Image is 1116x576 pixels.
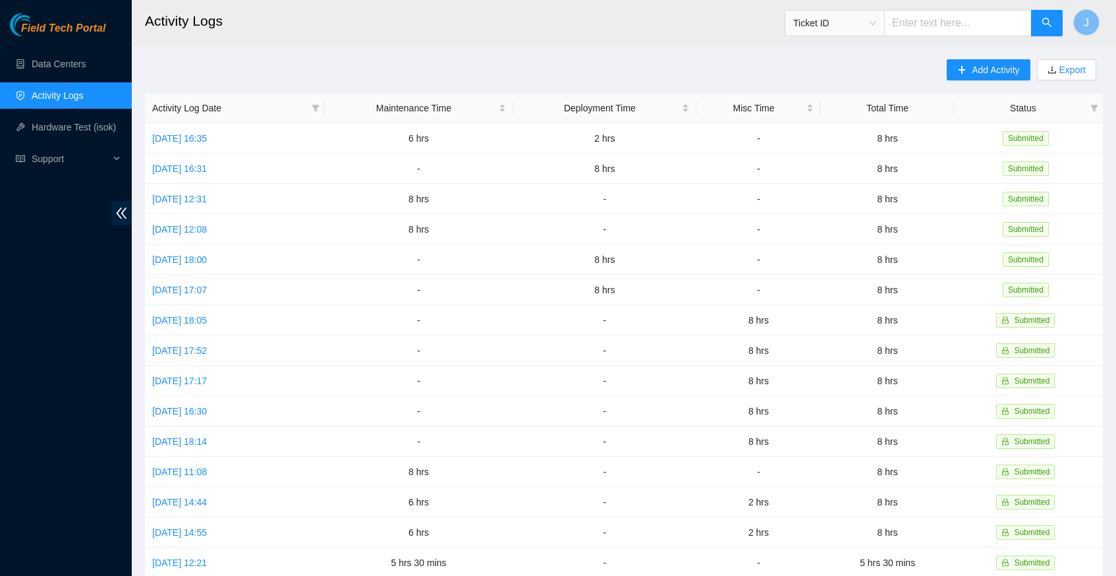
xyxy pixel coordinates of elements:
[513,335,696,366] td: -
[696,517,822,548] td: 2 hrs
[152,224,207,235] a: [DATE] 12:08
[1001,316,1009,324] span: lock
[513,396,696,426] td: -
[152,254,207,265] a: [DATE] 18:00
[513,154,696,184] td: 8 hrs
[152,558,207,568] a: [DATE] 12:21
[324,396,514,426] td: -
[152,436,207,447] a: [DATE] 18:14
[972,63,1019,77] span: Add Activity
[1014,528,1049,537] span: Submitted
[324,184,514,214] td: 8 hrs
[152,376,207,386] a: [DATE] 17:17
[513,305,696,335] td: -
[1047,65,1057,76] span: download
[1003,222,1049,237] span: Submitted
[111,201,132,225] span: double-left
[696,184,822,214] td: -
[324,517,514,548] td: 6 hrs
[152,497,207,507] a: [DATE] 14:44
[324,123,514,154] td: 6 hrs
[1014,558,1049,567] span: Submitted
[32,122,116,132] a: Hardware Test (isok)
[513,517,696,548] td: -
[696,275,822,305] td: -
[513,245,696,275] td: 8 hrs
[1001,498,1009,506] span: lock
[1014,437,1049,446] span: Submitted
[821,517,953,548] td: 8 hrs
[821,457,953,487] td: 8 hrs
[821,366,953,396] td: 8 hrs
[1001,347,1009,355] span: lock
[1001,438,1009,446] span: lock
[32,59,86,69] a: Data Centers
[1088,98,1101,118] span: filter
[513,275,696,305] td: 8 hrs
[1001,377,1009,385] span: lock
[513,184,696,214] td: -
[821,214,953,245] td: 8 hrs
[821,184,953,214] td: 8 hrs
[696,214,822,245] td: -
[152,345,207,356] a: [DATE] 17:52
[1001,559,1009,567] span: lock
[513,426,696,457] td: -
[1003,283,1049,297] span: Submitted
[309,98,322,118] span: filter
[513,366,696,396] td: -
[324,487,514,517] td: 6 hrs
[1084,14,1089,31] span: J
[1003,252,1049,267] span: Submitted
[821,154,953,184] td: 8 hrs
[324,457,514,487] td: 8 hrs
[696,366,822,396] td: 8 hrs
[696,245,822,275] td: -
[1073,9,1100,36] button: J
[884,10,1032,36] input: Enter text here...
[152,315,207,326] a: [DATE] 18:05
[821,305,953,335] td: 8 hrs
[324,154,514,184] td: -
[793,13,876,33] span: Ticket ID
[513,457,696,487] td: -
[1014,346,1049,355] span: Submitted
[152,527,207,538] a: [DATE] 14:55
[1090,104,1098,112] span: filter
[32,146,109,172] span: Support
[1003,131,1049,146] span: Submitted
[696,335,822,366] td: 8 hrs
[696,123,822,154] td: -
[312,104,320,112] span: filter
[696,305,822,335] td: 8 hrs
[821,275,953,305] td: 8 hrs
[1001,407,1009,415] span: lock
[16,154,25,163] span: read
[821,396,953,426] td: 8 hrs
[1014,376,1049,386] span: Submitted
[1031,10,1063,36] button: search
[513,123,696,154] td: 2 hrs
[324,305,514,335] td: -
[513,487,696,517] td: -
[696,396,822,426] td: 8 hrs
[1014,467,1049,476] span: Submitted
[1042,17,1052,30] span: search
[947,59,1030,80] button: plusAdd Activity
[513,214,696,245] td: -
[152,194,207,204] a: [DATE] 12:31
[324,245,514,275] td: -
[821,426,953,457] td: 8 hrs
[152,101,306,115] span: Activity Log Date
[1003,192,1049,206] span: Submitted
[1037,59,1096,80] button: downloadExport
[696,426,822,457] td: 8 hrs
[324,366,514,396] td: -
[1001,529,1009,536] span: lock
[152,133,207,144] a: [DATE] 16:35
[152,285,207,295] a: [DATE] 17:07
[821,487,953,517] td: 8 hrs
[821,123,953,154] td: 8 hrs
[324,275,514,305] td: -
[821,94,953,123] th: Total Time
